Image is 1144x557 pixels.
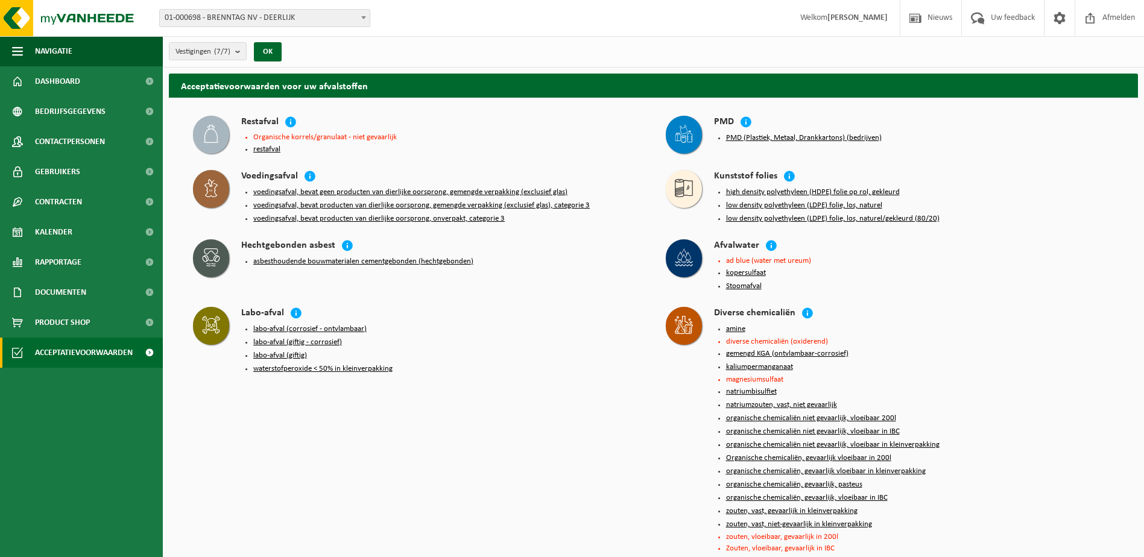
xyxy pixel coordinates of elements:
[253,324,367,334] button: labo-afval (corrosief - ontvlambaar)
[726,506,858,516] button: zouten, vast, gevaarlijk in kleinverpakking
[253,257,473,266] button: asbesthoudende bouwmaterialen cementgebonden (hechtgebonden)
[175,43,230,61] span: Vestigingen
[253,364,393,374] button: waterstofperoxide < 50% in kleinverpakking
[35,307,90,338] span: Product Shop
[214,48,230,55] count: (7/7)
[726,453,891,463] button: Organische chemicaliën, gevaarlijk vloeibaar in 200l
[714,239,759,253] h4: Afvalwater
[254,42,282,61] button: OK
[35,277,86,307] span: Documenten
[35,66,80,96] span: Dashboard
[241,239,335,253] h4: Hechtgebonden asbest
[160,10,370,27] span: 01-000698 - BRENNTAG NV - DEERLIJK
[253,145,280,154] button: restafval
[35,96,106,127] span: Bedrijfsgegevens
[726,133,882,143] button: PMD (Plastiek, Metaal, Drankkartons) (bedrijven)
[726,493,888,503] button: organische chemicaliën, gevaarlijk, vloeibaar in IBC
[253,214,505,224] button: voedingsafval, bevat producten van dierlijke oorsprong, onverpakt, categorie 3
[35,157,80,187] span: Gebruikers
[726,520,872,529] button: zouten, vast, niet-gevaarlijk in kleinverpakking
[241,307,284,321] h4: Labo-afval
[726,414,896,423] button: organische chemicaliën niet gevaarlijk, vloeibaar 200l
[169,74,1138,97] h2: Acceptatievoorwaarden voor uw afvalstoffen
[35,127,105,157] span: Contactpersonen
[241,116,279,130] h4: Restafval
[726,400,837,410] button: natriumzouten, vast, niet gevaarlijk
[726,187,900,197] button: high density polyethyleen (HDPE) folie op rol, gekleurd
[726,387,777,397] button: natriumbisulfiet
[726,268,766,278] button: kopersulfaat
[726,376,1114,383] li: magnesiumsulfaat
[726,467,926,476] button: organische chemicaliën, gevaarlijk vloeibaar in kleinverpakking
[35,338,133,368] span: Acceptatievoorwaarden
[714,116,734,130] h4: PMD
[253,338,342,347] button: labo-afval (giftig - corrosief)
[253,351,307,360] button: labo-afval (giftig)
[726,440,940,450] button: organische chemicaliën niet gevaarlijk, vloeibaar in kleinverpakking
[726,201,882,210] button: low density polyethyleen (LDPE) folie, los, naturel
[726,214,940,224] button: low density polyethyleen (LDPE) folie, los, naturel/gekleurd (80/20)
[714,170,777,184] h4: Kunststof folies
[726,349,849,359] button: gemengd KGA (ontvlambaar-corrosief)
[159,9,370,27] span: 01-000698 - BRENNTAG NV - DEERLIJK
[714,307,795,321] h4: Diverse chemicaliën
[35,187,82,217] span: Contracten
[726,427,900,436] button: organische chemicaliën niet gevaarlijk, vloeibaar in IBC
[726,282,762,291] button: Stoomafval
[253,187,567,197] button: voedingsafval, bevat geen producten van dierlijke oorsprong, gemengde verpakking (exclusief glas)
[726,544,1114,552] li: Zouten, vloeibaar, gevaarlijk in IBC
[726,480,862,489] button: organische chemicaliën, gevaarlijk, pasteus
[35,36,72,66] span: Navigatie
[241,170,298,184] h4: Voedingsafval
[726,257,1114,265] li: ad blue (water met ureum)
[253,201,590,210] button: voedingsafval, bevat producten van dierlijke oorsprong, gemengde verpakking (exclusief glas), cat...
[726,533,1114,541] li: zouten, vloeibaar, gevaarlijk in 200l
[35,217,72,247] span: Kalender
[726,324,745,334] button: amine
[35,247,81,277] span: Rapportage
[827,13,888,22] strong: [PERSON_NAME]
[169,42,247,60] button: Vestigingen(7/7)
[253,133,642,141] li: Organische korrels/granulaat - niet gevaarlijk
[726,338,1114,345] li: diverse chemicaliën (oxiderend)
[726,362,793,372] button: kaliumpermanganaat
